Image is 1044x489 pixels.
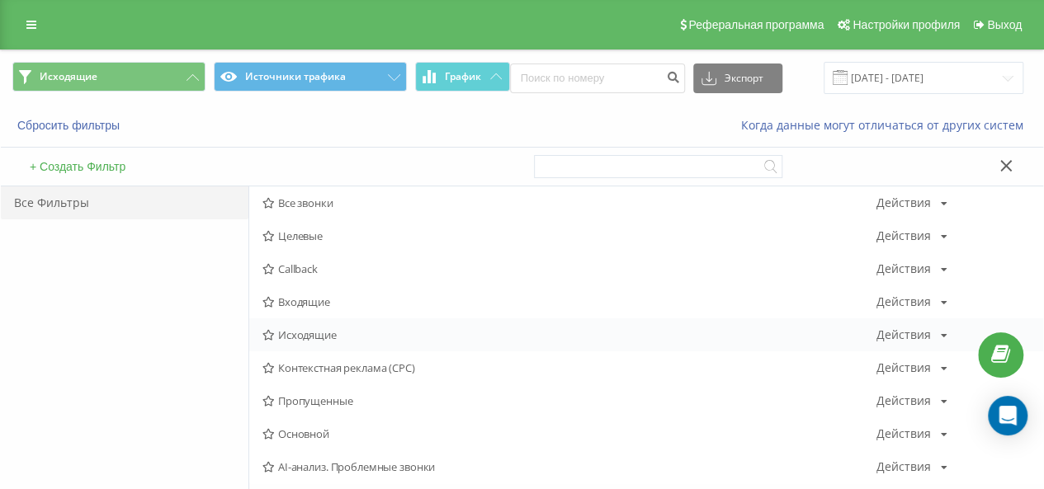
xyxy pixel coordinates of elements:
div: Действия [876,428,931,440]
span: Настройки профиля [853,18,960,31]
button: + Создать Фильтр [25,159,130,174]
button: Исходящие [12,62,205,92]
div: Open Intercom Messenger [988,396,1027,435]
input: Поиск по номеру [510,63,685,93]
span: Выход [987,18,1022,31]
div: Действия [876,362,931,374]
div: Действия [876,329,931,341]
div: Все Фильтры [1,186,248,219]
span: Исходящие [40,70,97,83]
div: Действия [876,197,931,209]
span: Callback [262,263,876,275]
span: Все звонки [262,197,876,209]
div: Действия [876,296,931,308]
span: График [445,71,481,82]
button: Сбросить фильтры [12,118,128,133]
span: Исходящие [262,329,876,341]
div: Действия [876,395,931,407]
div: Действия [876,263,931,275]
div: Действия [876,461,931,473]
span: Входящие [262,296,876,308]
span: Пропущенные [262,395,876,407]
a: Когда данные могут отличаться от других систем [741,117,1032,133]
span: Реферальная программа [688,18,824,31]
span: Контекстная реклама (CPC) [262,362,876,374]
button: График [415,62,510,92]
div: Действия [876,230,931,242]
span: AI-анализ. Проблемные звонки [262,461,876,473]
span: Основной [262,428,876,440]
button: Источники трафика [214,62,407,92]
span: Целевые [262,230,876,242]
button: Закрыть [994,158,1018,176]
button: Экспорт [693,63,782,93]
